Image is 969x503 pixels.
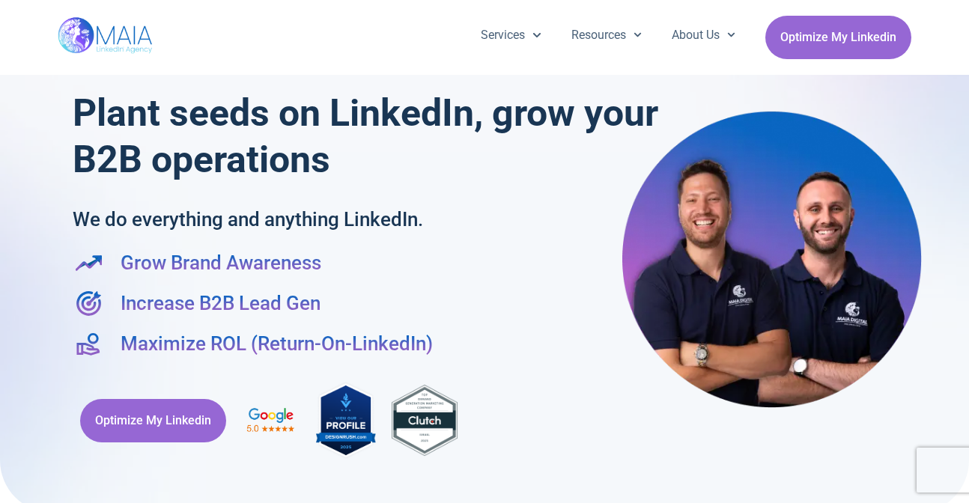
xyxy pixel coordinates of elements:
[316,380,376,460] img: MAIA Digital's rating on DesignRush, the industry-leading B2B Marketplace connecting brands with ...
[622,110,922,408] img: Maia Digital- Shay & Eli
[117,289,321,317] span: Increase B2B Lead Gen
[117,249,321,277] span: Grow Brand Awareness
[73,205,568,234] h2: We do everything and anything LinkedIn.
[466,16,750,55] nav: Menu
[117,329,433,358] span: Maximize ROL (Return-On-LinkedIn)
[466,16,556,55] a: Services
[73,90,665,183] h1: Plant seeds on LinkedIn, grow your B2B operations
[780,23,896,52] span: Optimize My Linkedin
[95,406,211,435] span: Optimize My Linkedin
[657,16,750,55] a: About Us
[765,16,911,59] a: Optimize My Linkedin
[80,399,226,442] a: Optimize My Linkedin
[556,16,657,55] a: Resources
